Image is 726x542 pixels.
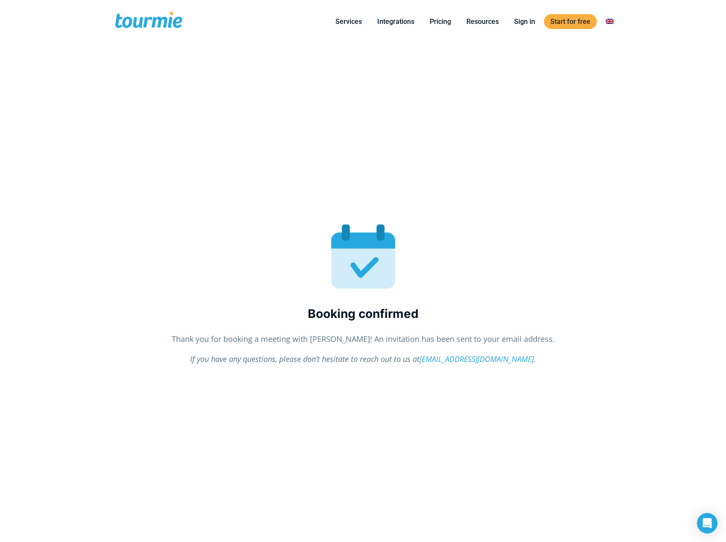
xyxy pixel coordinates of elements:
em: If you have any questions, please don’t hesitate to reach out to us at . [190,354,536,364]
a: Integrations [371,16,421,27]
h3: Booking confirmed [114,306,613,322]
a: Start for free [544,14,597,29]
div: Open Intercom Messenger [697,513,717,533]
a: Services [329,16,368,27]
a: Pricing [423,16,457,27]
a: [EMAIL_ADDRESS][DOMAIN_NAME] [419,354,534,364]
a: Sign in [508,16,541,27]
a: Resources [460,16,505,27]
p: Thank you for booking a meeting with [PERSON_NAME]! An invitation has been sent to your email add... [114,333,613,345]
